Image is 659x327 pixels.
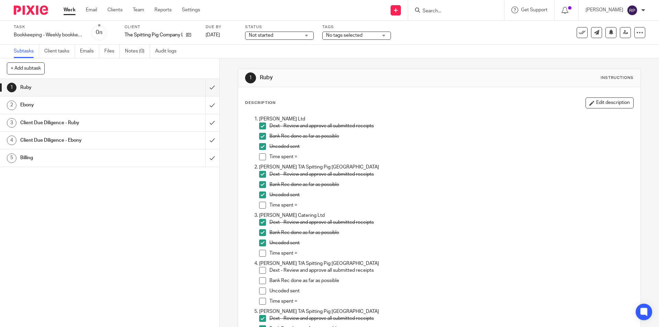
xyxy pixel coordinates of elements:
[20,153,139,163] h1: Billing
[125,45,150,58] a: Notes (0)
[14,5,48,15] img: Pixie
[125,32,183,38] p: The Spitting Pig Company Ltd
[99,31,103,35] small: /5
[269,143,633,150] p: Uncoded sent
[7,101,16,110] div: 2
[249,33,273,38] span: Not started
[206,33,220,37] span: [DATE]
[601,75,634,81] div: Instructions
[269,315,633,322] p: Dext - Review and approve all submitted receipts
[20,118,139,128] h1: Client Due Diligence - Ruby
[269,122,633,129] p: Dext - Review and approve all submitted receipts
[259,308,633,315] p: [PERSON_NAME] T/A Spitting Pig [GEOGRAPHIC_DATA]
[7,62,45,74] button: + Add subtask
[155,45,182,58] a: Audit logs
[63,7,76,13] a: Work
[7,153,16,163] div: 5
[322,24,391,30] label: Tags
[269,240,633,246] p: Uncoded sent
[269,277,633,284] p: Bank Rec done as far as possible
[269,288,633,294] p: Uncoded sent
[269,219,633,226] p: Dext - Review and approve all submitted receipts
[206,24,236,30] label: Due by
[269,267,633,274] p: Dext - Review and approve all submitted receipts
[326,33,362,38] span: No tags selected
[586,7,623,13] p: [PERSON_NAME]
[245,72,256,83] div: 1
[96,28,103,36] div: 0
[14,24,82,30] label: Task
[269,171,633,178] p: Dext - Review and approve all submitted receipts
[269,229,633,236] p: Bank Rec done as far as possible
[44,45,75,58] a: Client tasks
[586,97,634,108] button: Edit description
[422,8,484,14] input: Search
[7,118,16,128] div: 3
[269,153,633,160] p: Time spent =
[154,7,172,13] a: Reports
[14,45,39,58] a: Subtasks
[133,7,144,13] a: Team
[245,100,276,106] p: Description
[7,136,16,145] div: 4
[269,250,633,257] p: Time spent =
[260,74,454,81] h1: Ruby
[269,298,633,305] p: Time spent =
[521,8,547,12] span: Get Support
[125,24,197,30] label: Client
[259,164,633,171] p: [PERSON_NAME] T/A Spitting Pig [GEOGRAPHIC_DATA]
[259,116,633,122] p: [PERSON_NAME] Ltd
[86,7,97,13] a: Email
[80,45,99,58] a: Emails
[269,181,633,188] p: Bank Rec done as far as possible
[269,133,633,140] p: Bank Rec done as far as possible
[245,24,314,30] label: Status
[259,260,633,267] p: [PERSON_NAME] T/A Spitting Pig [GEOGRAPHIC_DATA]
[104,45,120,58] a: Files
[259,212,633,219] p: [PERSON_NAME] Catering Ltd
[182,7,200,13] a: Settings
[627,5,638,16] img: svg%3E
[14,32,82,38] div: Bookkeeping - Weekly bookkeeping SP group
[20,100,139,110] h1: Ebony
[20,82,139,93] h1: Ruby
[269,202,633,209] p: Time spent =
[20,135,139,145] h1: Client Due Diligence - Ebony
[7,83,16,92] div: 1
[269,191,633,198] p: Uncoded sent
[107,7,123,13] a: Clients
